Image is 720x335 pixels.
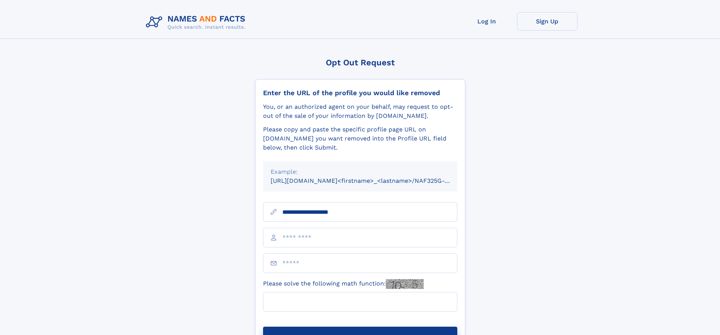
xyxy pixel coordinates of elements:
div: Enter the URL of the profile you would like removed [263,89,457,97]
a: Sign Up [517,12,578,31]
label: Please solve the following math function: [263,279,424,289]
div: You, or an authorized agent on your behalf, may request to opt-out of the sale of your informatio... [263,102,457,120]
img: Logo Names and Facts [143,12,252,32]
div: Example: [271,167,450,176]
div: Opt Out Request [255,58,465,67]
a: Log In [457,12,517,31]
small: [URL][DOMAIN_NAME]<firstname>_<lastname>/NAF325G-xxxxxxxx [271,177,472,184]
div: Please copy and paste the specific profile page URL on [DOMAIN_NAME] you want removed into the Pr... [263,125,457,152]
